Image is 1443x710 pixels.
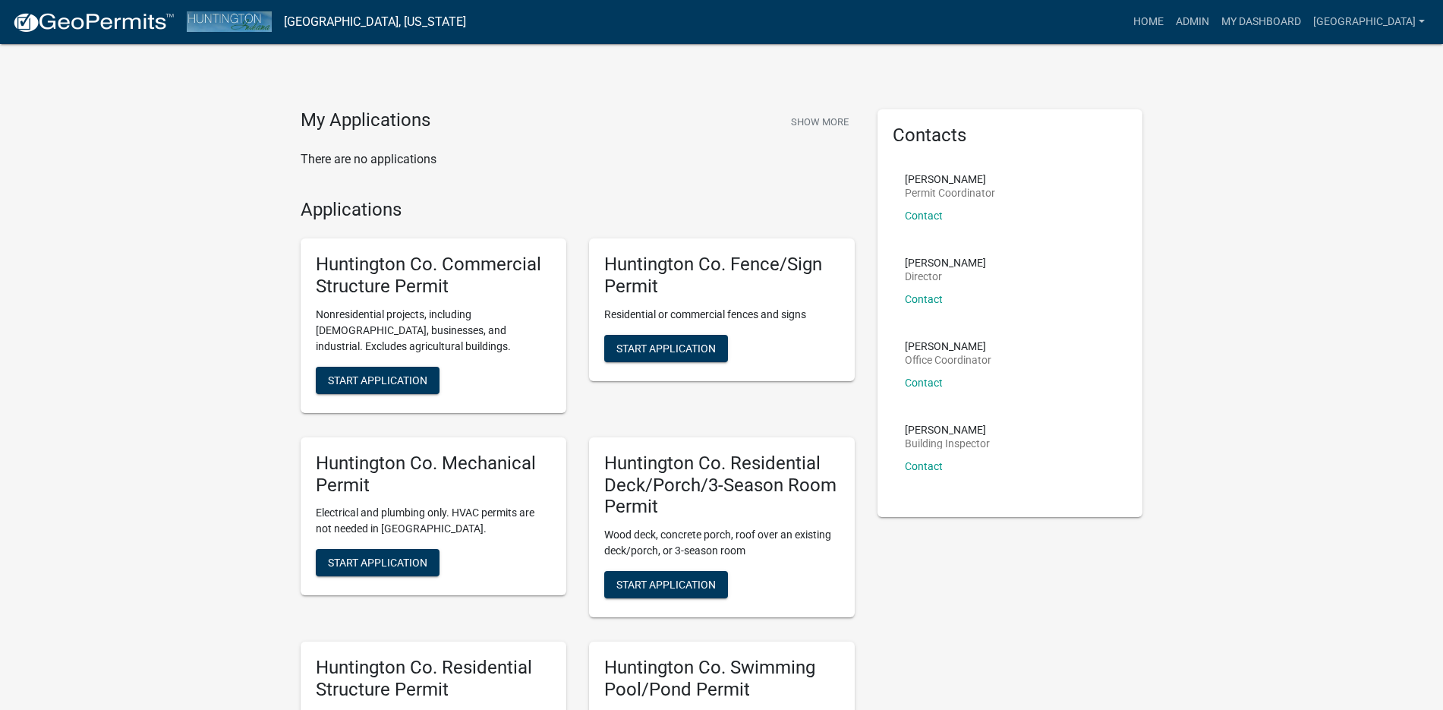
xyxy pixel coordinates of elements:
p: There are no applications [301,150,855,169]
p: Nonresidential projects, including [DEMOGRAPHIC_DATA], businesses, and industrial. Excludes agric... [316,307,551,355]
p: Electrical and plumbing only. HVAC permits are not needed in [GEOGRAPHIC_DATA]. [316,505,551,537]
h5: Huntington Co. Fence/Sign Permit [604,254,840,298]
h5: Huntington Co. Residential Deck/Porch/3-Season Room Permit [604,453,840,518]
h4: My Applications [301,109,430,132]
h4: Applications [301,199,855,221]
img: Huntington County, Indiana [187,11,272,32]
h5: Huntington Co. Swimming Pool/Pond Permit [604,657,840,701]
a: [GEOGRAPHIC_DATA], [US_STATE] [284,9,466,35]
h5: Huntington Co. Mechanical Permit [316,453,551,497]
a: Contact [905,377,943,389]
a: My Dashboard [1215,8,1307,36]
a: Contact [905,460,943,472]
h5: Huntington Co. Residential Structure Permit [316,657,551,701]
p: [PERSON_NAME] [905,341,991,352]
span: Start Application [328,374,427,386]
button: Start Application [316,549,440,576]
h5: Huntington Co. Commercial Structure Permit [316,254,551,298]
p: Office Coordinator [905,355,991,365]
button: Start Application [604,335,728,362]
a: Contact [905,293,943,305]
p: Permit Coordinator [905,188,995,198]
a: Home [1127,8,1170,36]
p: Director [905,271,986,282]
p: [PERSON_NAME] [905,174,995,185]
button: Start Application [316,367,440,394]
span: Start Application [616,342,716,354]
span: Start Application [616,579,716,591]
p: [PERSON_NAME] [905,424,990,435]
p: [PERSON_NAME] [905,257,986,268]
p: Wood deck, concrete porch, roof over an existing deck/porch, or 3-season room [604,527,840,559]
a: Admin [1170,8,1215,36]
a: Contact [905,210,943,222]
p: Residential or commercial fences and signs [604,307,840,323]
button: Show More [785,109,855,134]
button: Start Application [604,571,728,598]
a: [GEOGRAPHIC_DATA] [1307,8,1431,36]
span: Start Application [328,557,427,569]
h5: Contacts [893,125,1128,147]
p: Building Inspector [905,438,990,449]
